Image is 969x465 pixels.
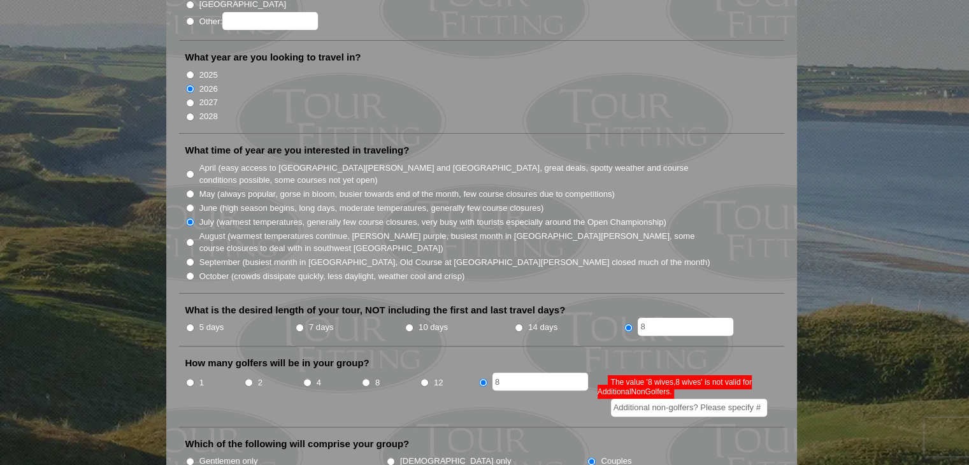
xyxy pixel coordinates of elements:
[309,321,334,334] label: 7 days
[199,216,666,229] label: July (warmest temperatures, generally few course closures, very busy with tourists especially aro...
[199,256,710,269] label: September (busiest month in [GEOGRAPHIC_DATA], Old Course at [GEOGRAPHIC_DATA][PERSON_NAME] close...
[598,375,752,399] span: The value '8 wives,8 wives' is not valid for AdditionalNonGolfers.
[185,144,410,157] label: What time of year are you interested in traveling?
[185,357,370,369] label: How many golfers will be in your group?
[199,96,218,109] label: 2027
[199,110,218,123] label: 2028
[222,12,318,30] input: Other:
[199,188,615,201] label: May (always popular, gorse in bloom, busier towards end of the month, few course closures due to ...
[199,12,318,30] label: Other:
[375,376,380,389] label: 8
[185,304,566,317] label: What is the desired length of your tour, NOT including the first and last travel days?
[199,321,224,334] label: 5 days
[258,376,262,389] label: 2
[199,270,465,283] label: October (crowds dissipate quickly, less daylight, weather cool and crisp)
[199,69,218,82] label: 2025
[638,318,733,336] input: Other
[611,399,767,417] input: Additional non-golfers? Please specify #
[199,83,218,96] label: 2026
[199,230,712,255] label: August (warmest temperatures continue, [PERSON_NAME] purple, busiest month in [GEOGRAPHIC_DATA][P...
[434,376,443,389] label: 12
[199,162,712,187] label: April (easy access to [GEOGRAPHIC_DATA][PERSON_NAME] and [GEOGRAPHIC_DATA], great deals, spotty w...
[317,376,321,389] label: 4
[528,321,557,334] label: 14 days
[492,373,588,390] input: Other
[419,321,448,334] label: 10 days
[199,376,204,389] label: 1
[185,51,361,64] label: What year are you looking to travel in?
[199,202,544,215] label: June (high season begins, long days, moderate temperatures, generally few course closures)
[185,438,410,450] label: Which of the following will comprise your group?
